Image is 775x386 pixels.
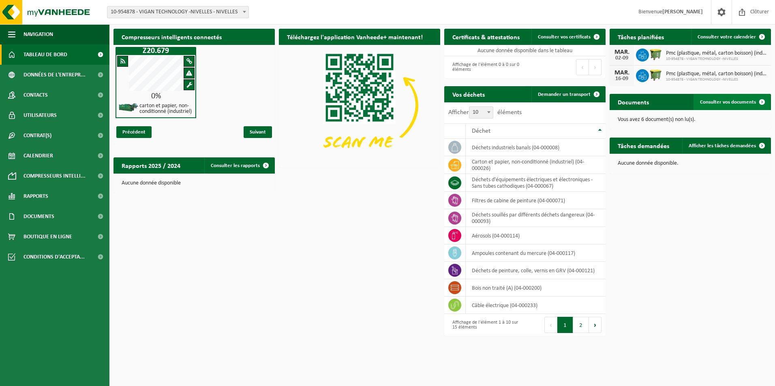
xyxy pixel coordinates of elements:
[614,70,630,76] div: MAR.
[466,297,606,314] td: câble électrique (04-000233)
[618,161,763,166] p: Aucune donnée disponible.
[538,92,591,97] span: Demander un transport
[466,209,606,227] td: déchets souillés par différents déchets dangereux (04-000093)
[448,58,521,76] div: Affichage de l'élément 0 à 0 sur 0 éléments
[107,6,249,18] span: 10-954878 - VIGAN TECHNOLOGY -NIVELLES - NIVELLES
[466,279,606,297] td: bois non traité (A) (04-000200)
[689,143,756,148] span: Afficher les tâches demandées
[466,192,606,209] td: filtres de cabine de peinture (04-000071)
[472,128,490,134] span: Déchet
[694,94,770,110] a: Consulter vos documents
[113,29,275,45] h2: Compresseurs intelligents connectés
[24,186,48,206] span: Rapports
[113,157,188,173] h2: Rapports 2025 / 2024
[614,49,630,55] div: MAR.
[466,139,606,156] td: déchets industriels banals (04-000008)
[279,45,440,166] img: Download de VHEPlus App
[610,94,657,110] h2: Documents
[466,227,606,244] td: aérosols (04-000114)
[24,85,48,105] span: Contacts
[122,180,267,186] p: Aucune donnée disponible
[24,105,57,125] span: Utilisateurs
[614,55,630,61] div: 02-09
[244,126,272,138] span: Suivant
[662,9,703,15] strong: [PERSON_NAME]
[614,76,630,82] div: 16-09
[24,247,85,267] span: Conditions d'accepta...
[666,50,767,57] span: Pmc (plastique, métal, carton boisson) (industriel)
[24,146,53,166] span: Calendrier
[649,47,663,61] img: WB-1100-HPE-GN-50
[666,71,767,77] span: Pmc (plastique, métal, carton boisson) (industriel)
[531,86,605,102] a: Demander un transport
[24,24,53,45] span: Navigation
[666,77,767,82] span: 10-954878 - VIGAN TECHNOLOGY -NIVELLES
[544,317,557,333] button: Previous
[649,68,663,82] img: WB-1100-HPE-GN-50
[682,138,770,154] a: Afficher les tâches demandées
[576,59,589,75] button: Previous
[466,156,606,174] td: carton et papier, non-conditionné (industriel) (04-000026)
[557,317,573,333] button: 1
[610,138,677,153] h2: Tâches demandées
[116,126,152,138] span: Précédent
[204,157,274,174] a: Consulter les rapports
[24,45,67,65] span: Tableau de bord
[24,125,51,146] span: Contrat(s)
[589,59,602,75] button: Next
[573,317,589,333] button: 2
[448,316,521,334] div: Affichage de l'élément 1 à 10 sur 15 éléments
[444,86,493,102] h2: Vos déchets
[618,117,763,123] p: Vous avez 6 document(s) non lu(s).
[279,29,431,45] h2: Téléchargez l'application Vanheede+ maintenant!
[698,34,756,40] span: Consulter votre calendrier
[24,166,86,186] span: Compresseurs intelli...
[118,102,139,112] img: HK-XZ-20-GN-01
[466,174,606,192] td: déchets d'équipements électriques et électroniques - Sans tubes cathodiques (04-000067)
[24,206,54,227] span: Documents
[469,106,493,119] span: 10
[24,65,86,85] span: Données de l'entrepr...
[469,107,493,118] span: 10
[610,29,672,45] h2: Tâches planifiées
[24,227,72,247] span: Boutique en ligne
[116,92,195,100] div: 0%
[589,317,602,333] button: Next
[139,103,193,115] h4: carton et papier, non-conditionné (industriel)
[466,262,606,279] td: déchets de peinture, colle, vernis en GRV (04-000121)
[538,34,591,40] span: Consulter vos certificats
[466,244,606,262] td: ampoules contenant du mercure (04-000117)
[448,109,522,116] label: Afficher éléments
[118,47,194,55] h1: Z20.679
[107,6,248,18] span: 10-954878 - VIGAN TECHNOLOGY -NIVELLES - NIVELLES
[531,29,605,45] a: Consulter vos certificats
[700,100,756,105] span: Consulter vos documents
[666,57,767,62] span: 10-954878 - VIGAN TECHNOLOGY -NIVELLES
[691,29,770,45] a: Consulter votre calendrier
[444,29,528,45] h2: Certificats & attestations
[444,45,606,56] td: Aucune donnée disponible dans le tableau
